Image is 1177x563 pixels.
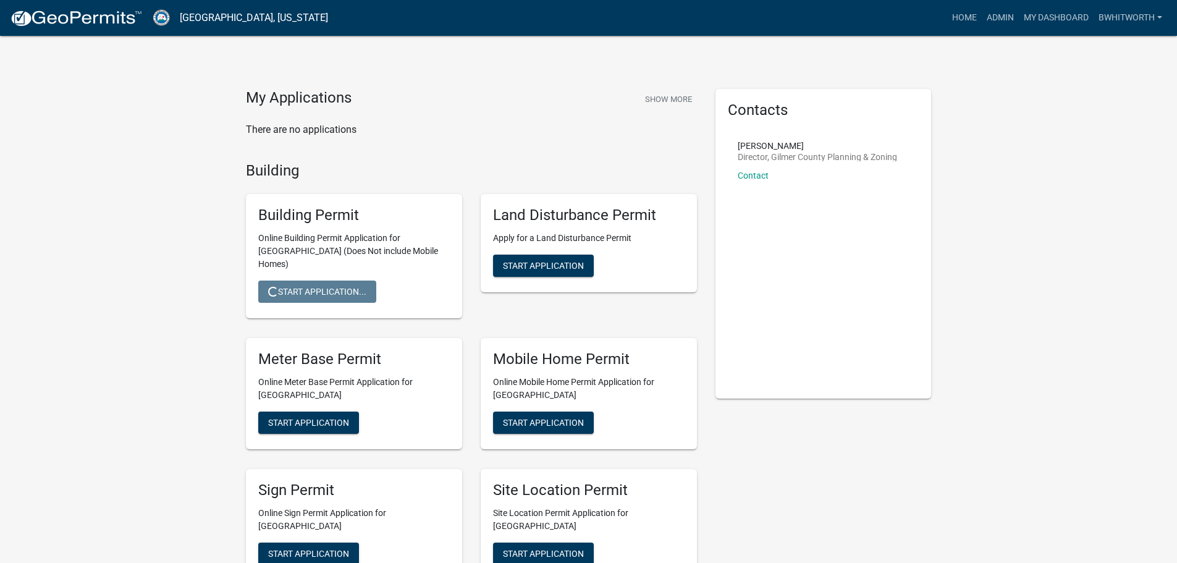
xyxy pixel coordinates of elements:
p: Director, Gilmer County Planning & Zoning [738,153,897,161]
span: Start Application [268,548,349,558]
h5: Land Disturbance Permit [493,206,685,224]
span: Start Application [503,261,584,271]
span: Start Application... [268,287,366,297]
h5: Site Location Permit [493,481,685,499]
p: Online Meter Base Permit Application for [GEOGRAPHIC_DATA] [258,376,450,402]
img: Gilmer County, Georgia [152,9,170,26]
a: Contact [738,171,769,180]
p: Site Location Permit Application for [GEOGRAPHIC_DATA] [493,507,685,533]
button: Start Application [493,255,594,277]
a: BWhitworth [1094,6,1167,30]
h5: Mobile Home Permit [493,350,685,368]
button: Start Application [258,412,359,434]
button: Start Application... [258,281,376,303]
h5: Meter Base Permit [258,350,450,368]
button: Start Application [493,412,594,434]
span: Start Application [503,417,584,427]
h5: Building Permit [258,206,450,224]
p: [PERSON_NAME] [738,142,897,150]
a: Home [947,6,982,30]
span: Start Application [503,548,584,558]
p: There are no applications [246,122,697,137]
h4: Building [246,162,697,180]
p: Online Sign Permit Application for [GEOGRAPHIC_DATA] [258,507,450,533]
a: [GEOGRAPHIC_DATA], [US_STATE] [180,7,328,28]
p: Online Mobile Home Permit Application for [GEOGRAPHIC_DATA] [493,376,685,402]
a: Admin [982,6,1019,30]
h4: My Applications [246,89,352,108]
a: My Dashboard [1019,6,1094,30]
button: Show More [640,89,697,109]
p: Apply for a Land Disturbance Permit [493,232,685,245]
h5: Contacts [728,101,919,119]
p: Online Building Permit Application for [GEOGRAPHIC_DATA] (Does Not include Mobile Homes) [258,232,450,271]
span: Start Application [268,417,349,427]
h5: Sign Permit [258,481,450,499]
